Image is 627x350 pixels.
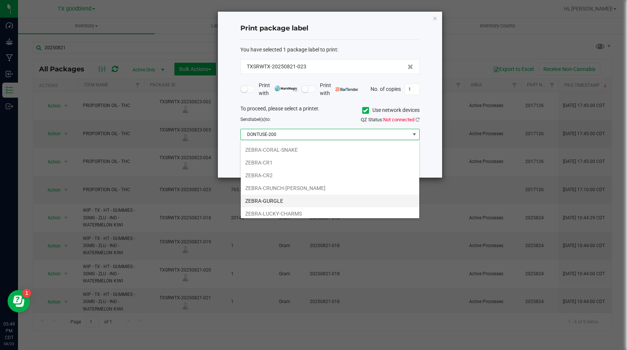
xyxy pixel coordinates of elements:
li: ZEBRA-CRUNCH-[PERSON_NAME] [241,182,419,195]
span: Print with [320,81,358,97]
span: No. of copies [370,86,401,92]
li: ZEBRA-CR1 [241,156,419,169]
span: DONTUSE-200 [241,129,410,140]
li: ZEBRA-GURGLE [241,195,419,207]
label: Use network devices [362,106,420,114]
span: QZ Status: [361,117,420,122]
li: ZEBRA-CR2 [241,169,419,182]
li: ZEBRA-LUCKY-CHARMS [241,207,419,220]
li: ZEBRA-CORAL-SNAKE [241,143,419,156]
iframe: Resource center [7,290,30,312]
div: To proceed, please select a printer. [235,105,425,116]
span: You have selected 1 package label to print [240,47,337,53]
div: : [240,46,420,54]
iframe: Resource center unread badge [22,289,31,298]
span: Send to: [240,117,271,122]
span: Not connected [383,117,414,122]
span: label(s) [250,117,265,122]
span: TXSRWTX-20250821-023 [247,63,306,71]
h4: Print package label [240,24,420,33]
img: bartender.png [336,87,358,91]
img: mark_magic_cybra.png [274,86,297,91]
span: Print with [259,81,297,97]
